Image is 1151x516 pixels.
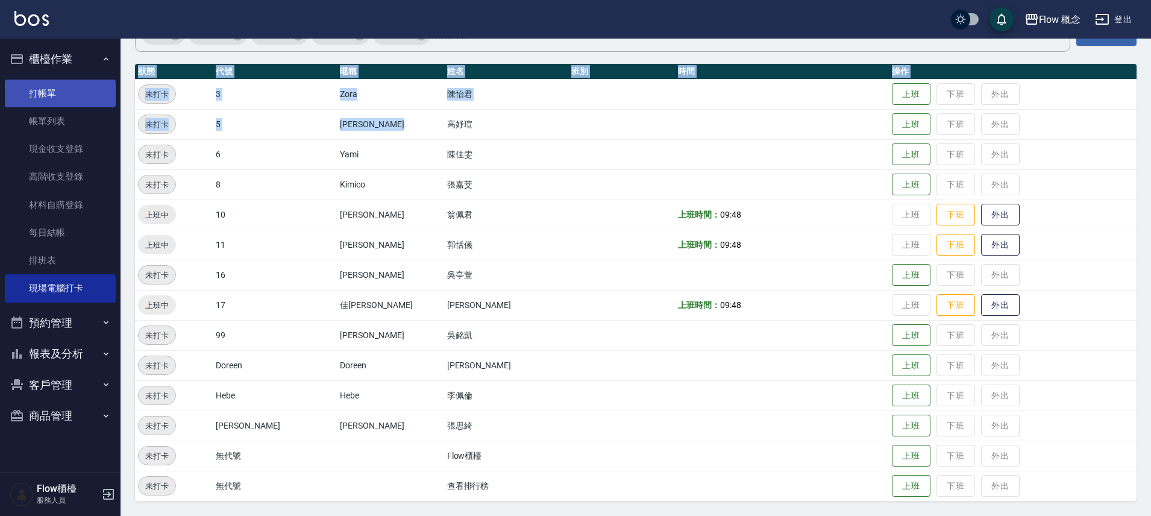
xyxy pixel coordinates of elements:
[444,380,568,411] td: 李佩倫
[213,441,337,471] td: 無代號
[213,260,337,290] td: 16
[139,359,175,372] span: 未打卡
[337,320,444,350] td: [PERSON_NAME]
[444,169,568,200] td: 張嘉芠
[5,43,116,75] button: 櫃檯作業
[139,389,175,402] span: 未打卡
[444,79,568,109] td: 陳怡君
[892,113,930,136] button: 上班
[444,260,568,290] td: 吳亭萱
[892,475,930,497] button: 上班
[5,191,116,219] a: 材料自購登錄
[213,350,337,380] td: Doreen
[936,294,975,316] button: 下班
[892,324,930,347] button: 上班
[5,274,116,302] a: 現場電腦打卡
[213,290,337,320] td: 17
[989,7,1014,31] button: save
[337,79,444,109] td: Zora
[444,109,568,139] td: 高妤瑄
[5,107,116,135] a: 帳單列表
[135,64,213,80] th: 狀態
[139,450,175,462] span: 未打卡
[139,329,175,342] span: 未打卡
[720,300,741,310] span: 09:48
[892,354,930,377] button: 上班
[337,411,444,441] td: [PERSON_NAME]
[444,411,568,441] td: 張思綺
[444,471,568,501] td: 查看排行榜
[444,230,568,260] td: 郭恬儀
[213,64,337,80] th: 代號
[139,178,175,191] span: 未打卡
[444,64,568,80] th: 姓名
[936,204,975,226] button: 下班
[981,204,1020,226] button: 外出
[213,230,337,260] td: 11
[678,240,720,250] b: 上班時間：
[678,300,720,310] b: 上班時間：
[213,380,337,411] td: Hebe
[37,483,98,495] h5: Flow櫃檯
[892,385,930,407] button: 上班
[444,139,568,169] td: 陳佳雯
[213,200,337,230] td: 10
[138,209,176,221] span: 上班中
[444,320,568,350] td: 吳銘凱
[337,64,444,80] th: 暱稱
[337,380,444,411] td: Hebe
[720,240,741,250] span: 09:48
[444,350,568,380] td: [PERSON_NAME]
[10,482,34,506] img: Person
[892,445,930,467] button: 上班
[5,80,116,107] a: 打帳單
[5,400,116,432] button: 商品管理
[892,83,930,105] button: 上班
[213,471,337,501] td: 無代號
[936,234,975,256] button: 下班
[213,109,337,139] td: 5
[139,118,175,131] span: 未打卡
[138,239,176,251] span: 上班中
[444,290,568,320] td: [PERSON_NAME]
[1090,8,1137,31] button: 登出
[892,415,930,437] button: 上班
[892,264,930,286] button: 上班
[1020,7,1086,32] button: Flow 概念
[5,370,116,401] button: 客戶管理
[139,269,175,282] span: 未打卡
[14,11,49,26] img: Logo
[138,299,176,312] span: 上班中
[337,200,444,230] td: [PERSON_NAME]
[5,247,116,274] a: 排班表
[1039,12,1081,27] div: Flow 概念
[337,290,444,320] td: 佳[PERSON_NAME]
[139,148,175,161] span: 未打卡
[139,480,175,492] span: 未打卡
[139,88,175,101] span: 未打卡
[892,143,930,166] button: 上班
[444,441,568,471] td: Flow櫃檯
[337,230,444,260] td: [PERSON_NAME]
[568,64,675,80] th: 班別
[337,260,444,290] td: [PERSON_NAME]
[213,320,337,350] td: 99
[337,169,444,200] td: Kimico
[5,338,116,370] button: 報表及分析
[5,219,116,247] a: 每日結帳
[892,174,930,196] button: 上班
[981,234,1020,256] button: 外出
[720,210,741,219] span: 09:48
[5,135,116,163] a: 現金收支登錄
[444,200,568,230] td: 翁佩君
[337,139,444,169] td: Yami
[889,64,1137,80] th: 操作
[981,294,1020,316] button: 外出
[213,411,337,441] td: [PERSON_NAME]
[213,79,337,109] td: 3
[139,420,175,432] span: 未打卡
[678,210,720,219] b: 上班時間：
[213,139,337,169] td: 6
[5,307,116,339] button: 預約管理
[337,109,444,139] td: [PERSON_NAME]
